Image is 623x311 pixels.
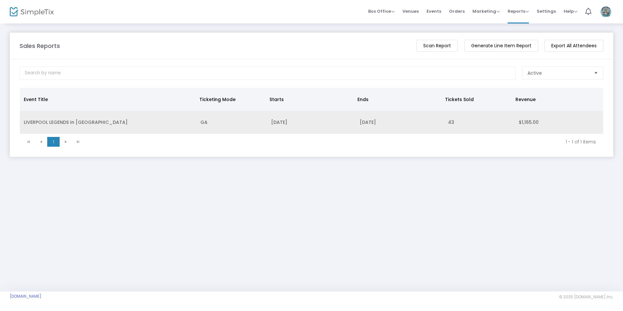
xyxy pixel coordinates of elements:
div: Data table [20,88,603,134]
td: [DATE] [267,111,355,134]
button: Select [591,67,601,79]
td: $1,165.00 [515,111,603,134]
span: Page 1 [47,137,60,147]
span: Box Office [368,8,395,14]
a: [DOMAIN_NAME] [10,294,41,299]
span: Events [427,3,441,20]
span: Reports [508,8,529,14]
span: © 2025 [DOMAIN_NAME] Inc. [559,294,613,300]
m-panel-title: Sales Reports [20,41,60,50]
td: 43 [444,111,515,134]
span: Active [528,70,542,76]
td: LIVERPOOL LEGENDS In [GEOGRAPHIC_DATA] [20,111,196,134]
span: Venues [402,3,419,20]
th: Tickets Sold [441,88,512,111]
input: Search by name [20,67,516,80]
m-button: Scan Report [416,40,458,52]
th: Event Title [20,88,196,111]
td: [DATE] [356,111,444,134]
kendo-pager-info: 1 - 1 of 1 items [89,139,596,145]
m-button: Export All Attendees [544,40,603,52]
span: Settings [537,3,556,20]
span: Revenue [515,96,536,103]
span: Marketing [472,8,500,14]
span: Help [564,8,577,14]
th: Ends [354,88,441,111]
td: GA [196,111,267,134]
th: Starts [266,88,353,111]
th: Ticketing Mode [196,88,266,111]
span: Orders [449,3,465,20]
m-button: Generate Line Item Report [464,40,538,52]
